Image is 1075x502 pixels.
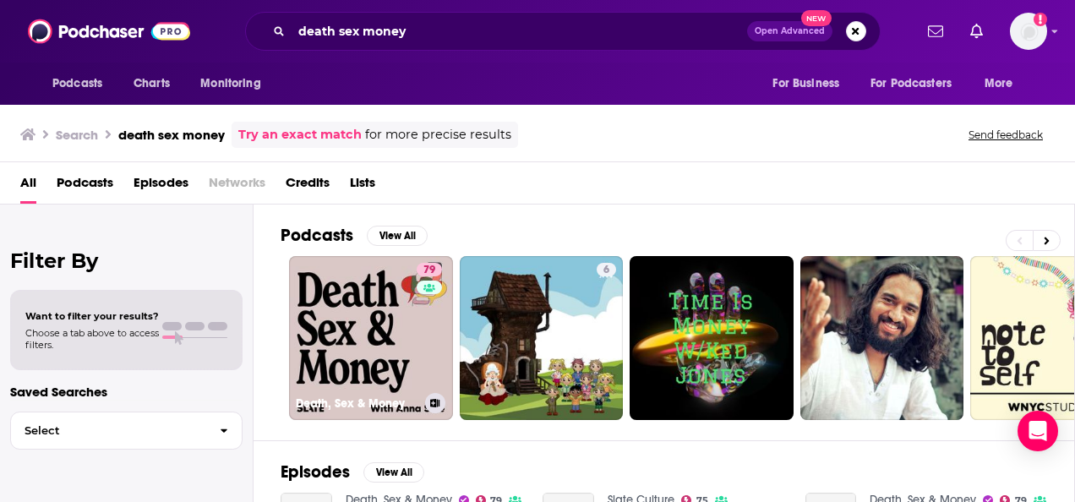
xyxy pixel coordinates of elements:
[10,412,243,450] button: Select
[1034,13,1047,26] svg: Add a profile image
[761,68,860,100] button: open menu
[56,127,98,143] h3: Search
[281,461,424,483] a: EpisodesView All
[423,262,435,279] span: 79
[870,72,952,95] span: For Podcasters
[350,169,375,204] a: Lists
[365,125,511,145] span: for more precise results
[597,263,616,276] a: 6
[286,169,330,204] a: Credits
[52,72,102,95] span: Podcasts
[188,68,282,100] button: open menu
[10,384,243,400] p: Saved Searches
[281,461,350,483] h2: Episodes
[460,256,624,420] a: 6
[200,72,260,95] span: Monitoring
[1010,13,1047,50] img: User Profile
[1010,13,1047,50] button: Show profile menu
[801,10,832,26] span: New
[134,169,188,204] a: Episodes
[363,462,424,483] button: View All
[772,72,839,95] span: For Business
[973,68,1034,100] button: open menu
[859,68,976,100] button: open menu
[118,127,225,143] h3: death sex money
[41,68,124,100] button: open menu
[985,72,1013,95] span: More
[25,310,159,322] span: Want to filter your results?
[755,27,825,35] span: Open Advanced
[963,128,1048,142] button: Send feedback
[1018,411,1058,451] div: Open Intercom Messenger
[367,226,428,246] button: View All
[28,15,190,47] img: Podchaser - Follow, Share and Rate Podcasts
[281,225,353,246] h2: Podcasts
[417,263,442,276] a: 79
[289,256,453,420] a: 79Death, Sex & Money
[134,72,170,95] span: Charts
[921,17,950,46] a: Show notifications dropdown
[1010,13,1047,50] span: Logged in as HavasAlexa
[20,169,36,204] a: All
[209,169,265,204] span: Networks
[57,169,113,204] a: Podcasts
[25,327,159,351] span: Choose a tab above to access filters.
[747,21,832,41] button: Open AdvancedNew
[963,17,990,46] a: Show notifications dropdown
[281,225,428,246] a: PodcastsView All
[296,396,418,411] h3: Death, Sex & Money
[292,18,747,45] input: Search podcasts, credits, & more...
[11,425,206,436] span: Select
[245,12,881,51] div: Search podcasts, credits, & more...
[238,125,362,145] a: Try an exact match
[123,68,180,100] a: Charts
[603,262,609,279] span: 6
[10,248,243,273] h2: Filter By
